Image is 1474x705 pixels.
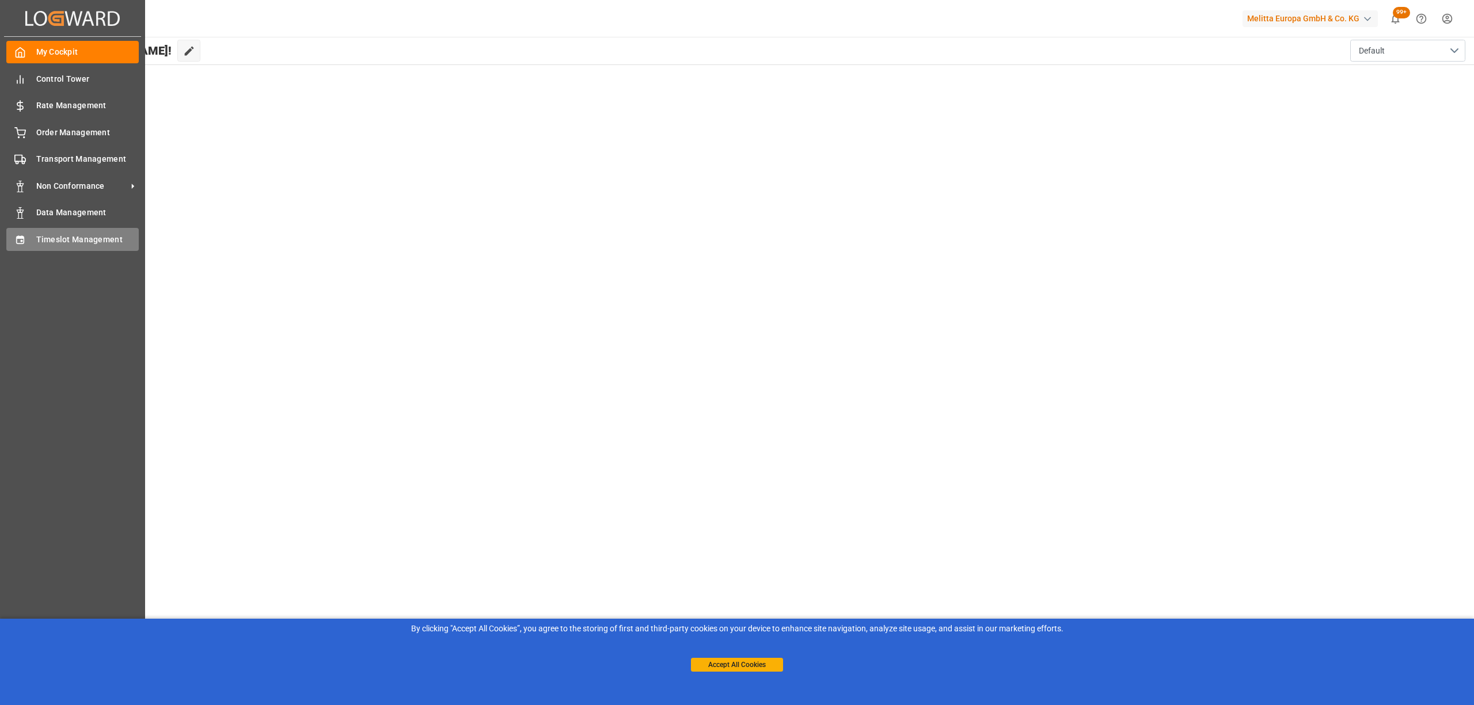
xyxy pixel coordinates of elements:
button: Help Center [1408,6,1434,32]
button: open menu [1350,40,1465,62]
button: Accept All Cookies [691,658,783,672]
button: Melitta Europa GmbH & Co. KG [1243,7,1382,29]
span: Transport Management [36,153,139,165]
span: Control Tower [36,73,139,85]
div: By clicking "Accept All Cookies”, you agree to the storing of first and third-party cookies on yo... [8,623,1466,635]
span: Data Management [36,207,139,219]
a: Transport Management [6,148,139,170]
span: Non Conformance [36,180,127,192]
span: Order Management [36,127,139,139]
a: Rate Management [6,94,139,117]
a: Timeslot Management [6,228,139,250]
span: Timeslot Management [36,234,139,246]
div: Melitta Europa GmbH & Co. KG [1243,10,1378,27]
span: 99+ [1393,7,1410,18]
span: Rate Management [36,100,139,112]
a: My Cockpit [6,41,139,63]
a: Control Tower [6,67,139,90]
span: My Cockpit [36,46,139,58]
a: Data Management [6,201,139,224]
button: show 100 new notifications [1382,6,1408,32]
a: Order Management [6,121,139,143]
span: Default [1359,45,1385,57]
